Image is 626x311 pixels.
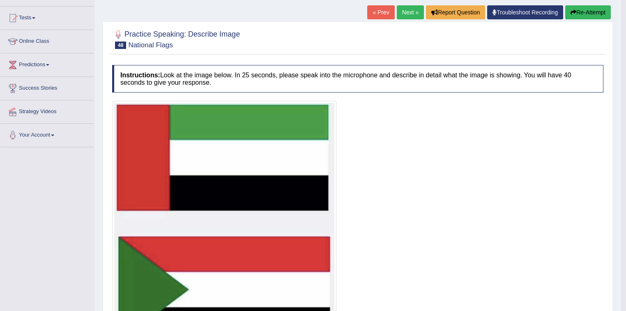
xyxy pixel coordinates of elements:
button: Re-Attempt [565,5,611,19]
h2: Practice Speaking: Describe Image [112,28,240,49]
a: Troubleshoot Recording [487,5,563,19]
a: « Prev [367,5,394,19]
a: Next » [397,5,424,19]
a: Strategy Videos [0,100,94,121]
a: Predictions [0,53,94,74]
a: Online Class [0,30,94,51]
a: Your Account [0,124,94,144]
a: Success Stories [0,77,94,97]
span: 48 [115,42,126,49]
h4: Look at the image below. In 25 seconds, please speak into the microphone and describe in detail w... [112,65,603,93]
button: Report Question [426,5,485,19]
small: National Flags [128,41,173,49]
b: Instructions: [120,72,160,79]
a: Tests [0,7,94,27]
